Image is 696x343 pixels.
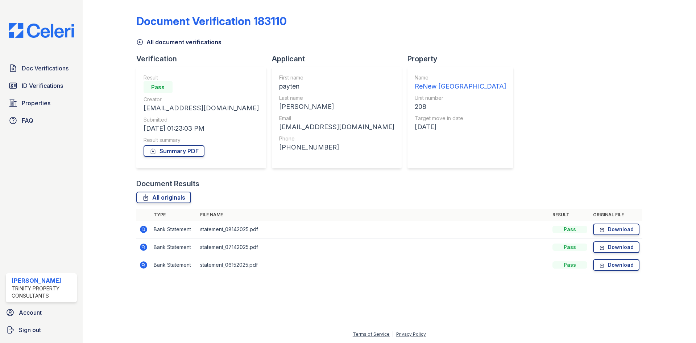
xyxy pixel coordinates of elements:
span: Properties [22,99,50,107]
a: Privacy Policy [396,331,426,337]
div: First name [279,74,394,81]
td: Bank Statement [151,256,197,274]
a: ID Verifications [6,78,77,93]
div: [DATE] 01:23:03 PM [144,123,259,134]
a: Download [593,241,639,253]
div: Applicant [272,54,407,64]
div: Trinity Property Consultants [12,285,74,299]
div: Unit number [415,94,506,102]
div: | [392,331,394,337]
a: All document verifications [136,38,221,46]
a: Name ReNew [GEOGRAPHIC_DATA] [415,74,506,91]
a: All originals [136,192,191,203]
div: [EMAIL_ADDRESS][DOMAIN_NAME] [144,103,259,113]
div: [PERSON_NAME] [279,102,394,112]
a: Download [593,224,639,235]
a: Account [3,305,80,320]
div: Result [144,74,259,81]
div: Document Verification 183110 [136,15,287,28]
span: ID Verifications [22,81,63,90]
div: Pass [144,81,173,93]
a: Download [593,259,639,271]
span: Sign out [19,326,41,334]
td: Bank Statement [151,238,197,256]
div: [EMAIL_ADDRESS][DOMAIN_NAME] [279,122,394,132]
div: Pass [552,244,587,251]
span: FAQ [22,116,33,125]
span: Account [19,308,42,317]
div: Email [279,115,394,122]
div: Document Results [136,179,199,189]
div: Verification [136,54,272,64]
td: statement_07142025.pdf [197,238,550,256]
div: 208 [415,102,506,112]
div: Pass [552,261,587,269]
a: Summary PDF [144,145,204,157]
th: File name [197,209,550,221]
img: CE_Logo_Blue-a8612792a0a2168367f1c8372b55b34899dd931a85d93a1a3d3e32e68fde9ad4.png [3,23,80,38]
div: Property [407,54,519,64]
td: statement_06152025.pdf [197,256,550,274]
td: statement_08142025.pdf [197,221,550,238]
div: Target move in date [415,115,506,122]
div: Result summary [144,136,259,144]
div: Phone [279,135,394,142]
td: Bank Statement [151,221,197,238]
a: Terms of Service [353,331,390,337]
div: [PERSON_NAME] [12,276,74,285]
div: Pass [552,226,587,233]
a: Doc Verifications [6,61,77,75]
div: Creator [144,96,259,103]
span: Doc Verifications [22,64,69,73]
div: ReNew [GEOGRAPHIC_DATA] [415,81,506,91]
div: [DATE] [415,122,506,132]
div: Last name [279,94,394,102]
a: FAQ [6,113,77,128]
div: [PHONE_NUMBER] [279,142,394,152]
th: Type [151,209,197,221]
div: Submitted [144,116,259,123]
div: Name [415,74,506,81]
a: Sign out [3,323,80,337]
th: Original file [590,209,642,221]
th: Result [550,209,590,221]
a: Properties [6,96,77,110]
div: payten [279,81,394,91]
